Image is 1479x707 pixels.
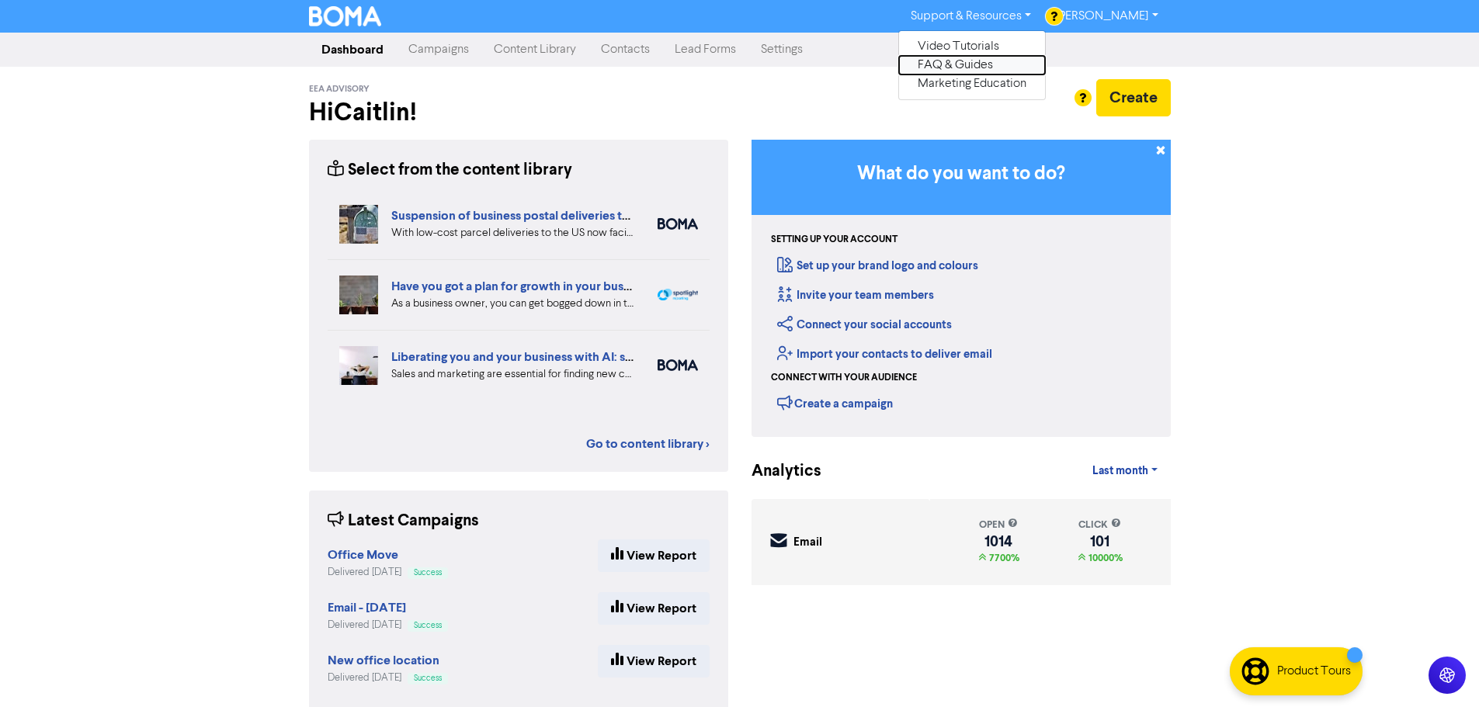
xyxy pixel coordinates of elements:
div: click [1078,518,1123,532]
h3: What do you want to do? [775,163,1147,185]
a: Email - [DATE] [328,602,406,615]
a: Contacts [588,34,662,65]
strong: Office Move [328,547,398,563]
a: View Report [598,645,710,678]
a: [PERSON_NAME] [1043,4,1170,29]
a: Connect your social accounts [777,317,952,332]
a: Have you got a plan for growth in your business? [391,279,657,294]
a: Content Library [481,34,588,65]
div: Delivered [DATE] [328,671,448,685]
a: Suspension of business postal deliveries to the [GEOGRAPHIC_DATA]: what options do you have? [391,208,938,224]
a: View Report [598,592,710,625]
div: Create a campaign [777,391,893,414]
button: Video Tutorials [899,37,1045,56]
div: As a business owner, you can get bogged down in the demands of day-to-day business. We can help b... [391,296,634,312]
span: EEA Advisory [309,84,370,95]
span: Success [414,622,442,629]
div: Getting Started in BOMA [752,140,1171,437]
span: 10000% [1085,552,1123,564]
a: Last month [1080,456,1170,487]
div: Latest Campaigns [328,509,479,533]
img: spotlight [658,289,698,301]
span: 7700% [986,552,1019,564]
button: Create [1096,79,1171,116]
a: Liberating you and your business with AI: sales and marketing [391,349,728,365]
button: Marketing Education [899,75,1045,93]
div: With low-cost parcel deliveries to the US now facing tariffs, many international postal services ... [391,225,634,241]
a: Go to content library > [586,435,710,453]
div: Connect with your audience [771,371,917,385]
a: New office location [328,655,439,667]
a: View Report [598,539,710,572]
div: Delivered [DATE] [328,618,448,632]
iframe: Chat Widget [1401,632,1479,707]
a: Dashboard [309,34,396,65]
div: Analytics [752,459,802,483]
div: Delivered [DATE] [328,565,448,580]
a: Settings [748,34,815,65]
div: 1014 [978,535,1019,548]
div: Email [793,534,822,552]
span: Success [414,569,442,577]
a: Set up your brand logo and colours [777,258,978,273]
a: Office Move [328,549,398,562]
a: Campaigns [396,34,481,65]
img: boma [658,218,698,230]
strong: Email - [DATE] [328,600,406,615]
a: Lead Forms [662,34,748,65]
div: Select from the content library [328,158,572,182]
img: boma [658,359,698,371]
a: Import your contacts to deliver email [777,347,992,362]
div: 101 [1078,535,1123,548]
button: FAQ & Guides [899,56,1045,75]
span: Success [414,674,442,682]
span: Last month [1092,464,1148,478]
img: BOMA Logo [309,6,382,26]
div: Sales and marketing are essential for finding new customers but eat into your business time. We e... [391,366,634,383]
a: Invite your team members [777,288,934,303]
h2: Hi Caitlin ! [309,98,728,127]
div: open [978,518,1019,532]
a: Support & Resources [898,4,1043,29]
strong: New office location [328,653,439,668]
div: Setting up your account [771,233,897,247]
